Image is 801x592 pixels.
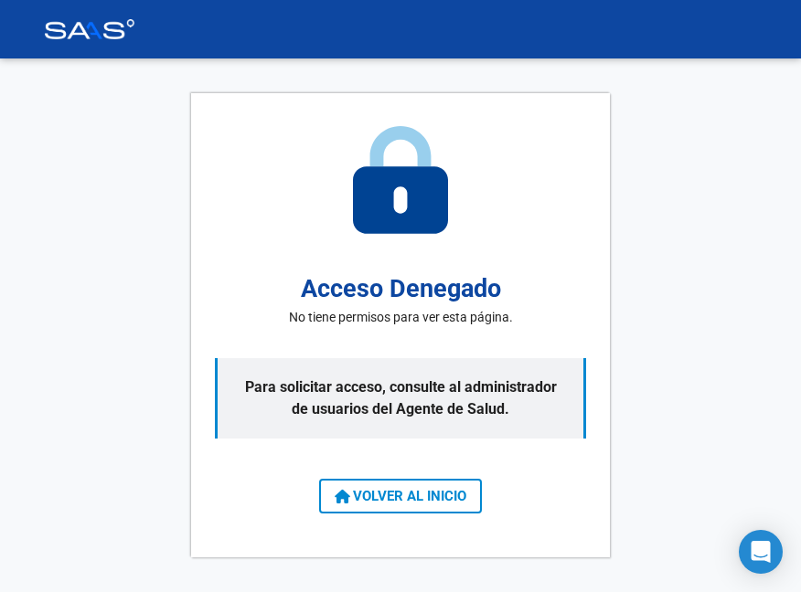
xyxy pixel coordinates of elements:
[215,358,586,439] p: Para solicitar acceso, consulte al administrador de usuarios del Agente de Salud.
[739,530,783,574] div: Open Intercom Messenger
[44,19,135,39] img: Logo SAAS
[335,488,466,504] span: VOLVER AL INICIO
[289,308,513,327] p: No tiene permisos para ver esta página.
[353,126,448,234] img: access-denied
[319,479,482,513] button: VOLVER AL INICIO
[301,270,501,308] h2: Acceso Denegado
